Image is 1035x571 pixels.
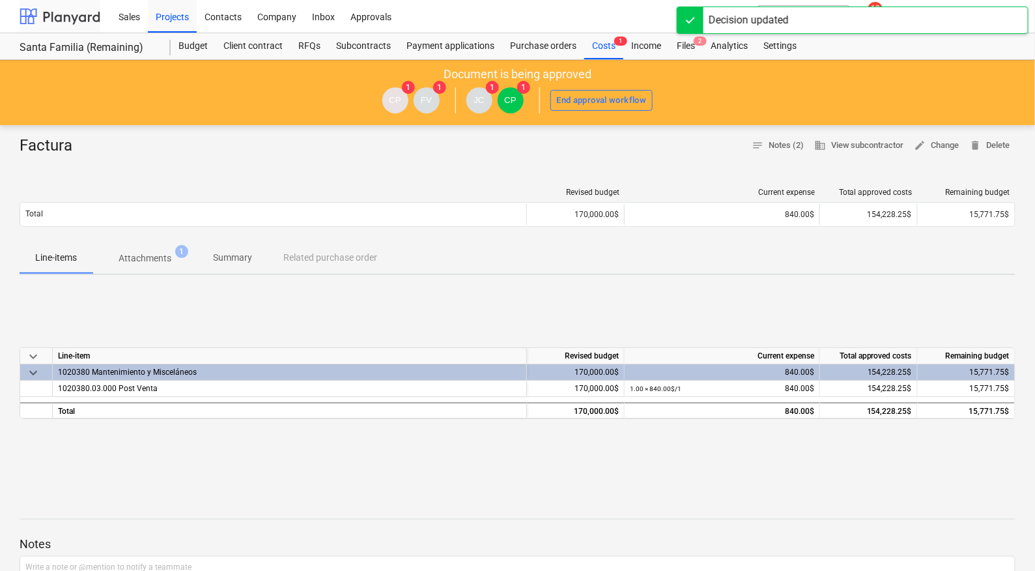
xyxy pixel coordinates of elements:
a: RFQs [291,33,328,59]
span: 1 [517,81,530,94]
span: Notes (2) [752,138,804,153]
div: 154,228.25$ [820,402,918,418]
div: Total approved costs [820,348,918,364]
div: Remaining budget [923,188,1010,197]
div: 840.00$ [630,364,814,381]
div: Javier Cattan [466,87,492,113]
div: 840.00$ [630,381,814,397]
div: 154,228.25$ [819,204,917,225]
span: edit [914,139,926,151]
div: Claudia Perez [382,87,408,113]
span: FV [421,95,432,105]
span: 1 [614,37,627,46]
p: Attachments [119,252,171,265]
a: Analytics [703,33,756,59]
a: Subcontracts [328,33,399,59]
span: 1020380.03.000 Post Venta [58,384,158,393]
div: Remaining budget [918,348,1015,364]
span: business [814,139,826,151]
div: 154,228.25$ [820,364,918,381]
p: Summary [213,251,252,265]
div: 15,771.75$ [918,364,1015,381]
button: End approval workflow [550,90,653,111]
a: Settings [756,33,804,59]
div: 1020380 Mantenimiento y Misceláneos [58,364,521,380]
span: JC [474,95,484,105]
small: 1.00 × 840.00$ / 1 [630,385,681,392]
div: Costs [584,33,623,59]
a: Costs1 [584,33,623,59]
div: 170,000.00$ [526,204,624,225]
div: Current expense [630,188,815,197]
span: 154,228.25$ [868,384,912,393]
div: Revised budget [527,348,625,364]
div: Files [669,33,703,59]
a: Client contract [216,33,291,59]
div: Current expense [625,348,820,364]
div: Santa Familia (Remaining) [20,41,155,55]
span: View subcontractor [814,138,904,153]
span: Delete [970,138,1010,153]
span: notes [752,139,763,151]
span: 1 [402,81,415,94]
div: 170,000.00$ [527,381,625,397]
span: keyboard_arrow_down [25,365,41,381]
div: End approval workflow [557,93,647,108]
div: Total [53,402,527,418]
p: Total [25,209,43,220]
span: 1 [433,81,446,94]
div: Widget de chat [970,508,1035,571]
span: CP [504,95,517,105]
span: 2 [694,37,707,46]
span: CP [389,95,401,105]
span: delete [970,139,982,151]
span: keyboard_arrow_down [25,349,41,364]
div: Decision updated [709,12,789,28]
span: 1 [175,245,188,258]
p: Line-items [35,251,77,265]
span: 15,771.75$ [970,210,1010,219]
div: 840.00$ [630,403,814,420]
div: Line-item [53,348,527,364]
div: Revised budget [532,188,619,197]
span: 1 [486,81,499,94]
div: Total approved costs [825,188,913,197]
div: 15,771.75$ [918,402,1015,418]
div: 170,000.00$ [527,364,625,381]
button: Notes (2) [746,136,809,156]
div: Claudia Perez [498,87,524,113]
div: 840.00$ [630,210,814,219]
a: Payment applications [399,33,502,59]
a: Purchase orders [502,33,584,59]
div: 170,000.00$ [527,402,625,418]
a: Budget [171,33,216,59]
button: Delete [965,136,1015,156]
p: Document is being approved [444,66,591,82]
p: Notes [20,536,1015,552]
div: Factura [20,136,83,156]
iframe: Chat Widget [970,508,1035,571]
span: 15,771.75$ [970,384,1010,393]
a: Files2 [669,33,703,59]
span: Change [914,138,959,153]
div: Fernando Vanegas [414,87,440,113]
a: Income [623,33,669,59]
button: View subcontractor [809,136,909,156]
button: Change [909,136,965,156]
